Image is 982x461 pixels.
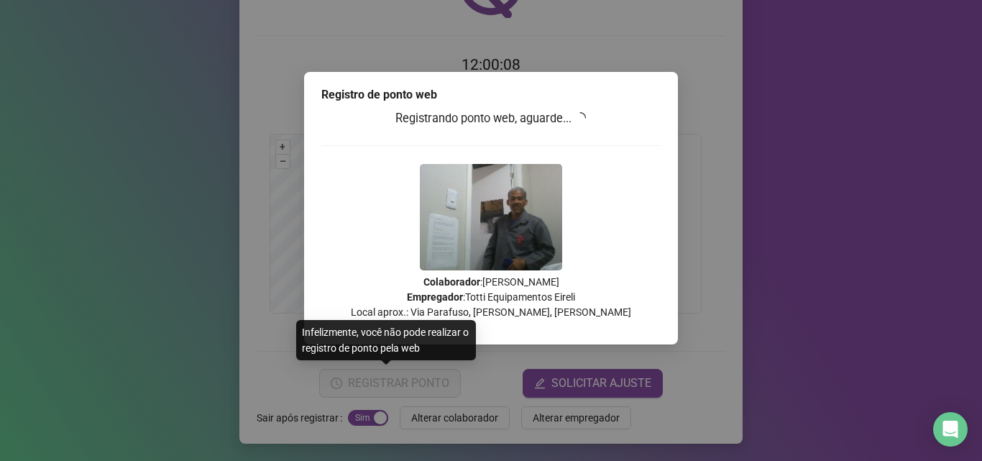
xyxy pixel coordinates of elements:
[423,276,480,288] strong: Colaborador
[321,275,661,320] p: : [PERSON_NAME] : Totti Equipamentos Eireli Local aprox.: Via Parafuso, [PERSON_NAME], [PERSON_NAME]
[572,110,588,126] span: loading
[407,291,463,303] strong: Empregador
[321,86,661,104] div: Registro de ponto web
[420,164,562,270] img: 2Q==
[321,109,661,128] h3: Registrando ponto web, aguarde...
[296,320,476,360] div: Infelizmente, você não pode realizar o registro de ponto pela web
[933,412,968,447] div: Open Intercom Messenger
